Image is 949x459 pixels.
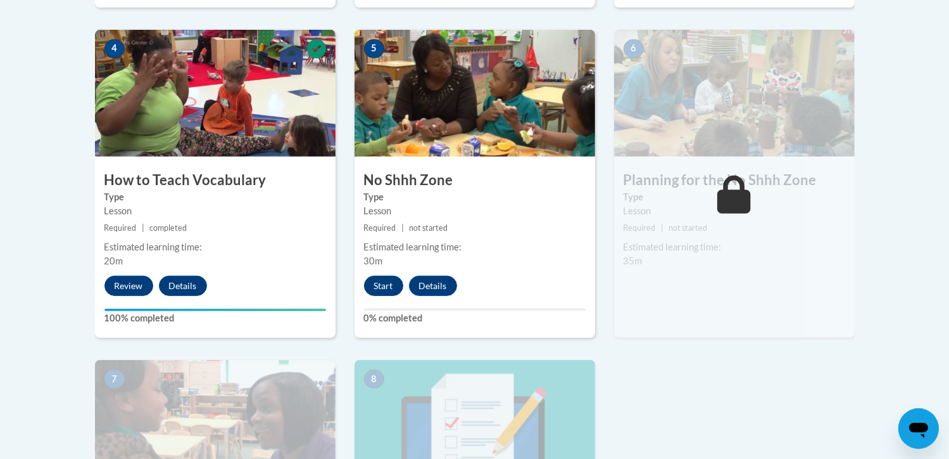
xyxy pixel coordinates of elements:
[364,370,384,389] span: 8
[614,30,855,157] img: Course Image
[624,190,845,204] label: Type
[624,204,845,218] div: Lesson
[898,408,939,449] iframe: Button to launch messaging window
[364,39,384,58] span: 5
[104,190,326,204] label: Type
[624,223,656,233] span: Required
[159,276,207,296] button: Details
[409,276,457,296] button: Details
[104,370,125,389] span: 7
[355,171,595,190] h3: No Shhh Zone
[149,223,187,233] span: completed
[104,255,123,266] span: 20m
[614,171,855,190] h3: Planning for the No Shhh Zone
[364,240,586,254] div: Estimated learning time:
[624,240,845,254] div: Estimated learning time:
[364,223,396,233] span: Required
[364,190,586,204] label: Type
[95,171,336,190] h3: How to Teach Vocabulary
[104,240,326,254] div: Estimated learning time:
[401,223,404,233] span: |
[104,309,326,311] div: Your progress
[104,204,326,218] div: Lesson
[104,276,153,296] button: Review
[624,39,644,58] span: 6
[104,223,137,233] span: Required
[104,311,326,325] label: 100% completed
[95,30,336,157] img: Course Image
[355,30,595,157] img: Course Image
[669,223,707,233] span: not started
[364,255,383,266] span: 30m
[364,311,586,325] label: 0% completed
[409,223,448,233] span: not started
[104,39,125,58] span: 4
[661,223,663,233] span: |
[364,204,586,218] div: Lesson
[142,223,144,233] span: |
[624,255,643,266] span: 35m
[364,276,403,296] button: Start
